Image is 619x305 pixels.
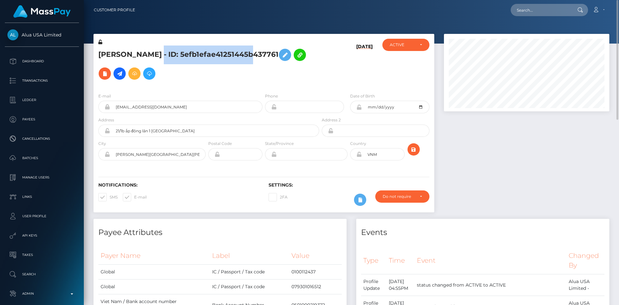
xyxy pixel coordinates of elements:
[123,193,147,201] label: E-mail
[98,247,210,265] th: Payer Name
[7,134,76,144] p: Cancellations
[98,182,259,188] h6: Notifications:
[415,247,566,274] th: Event
[5,228,79,244] a: API Keys
[7,231,76,240] p: API Keys
[383,194,415,199] div: Do not require
[7,76,76,86] p: Transactions
[5,73,79,89] a: Transactions
[113,67,126,80] a: Initiate Payout
[208,141,232,147] label: Postal Code
[5,53,79,69] a: Dashboard
[361,227,604,238] h4: Events
[566,274,604,296] td: Alua USA Limited -
[5,131,79,147] a: Cancellations
[98,46,316,83] h5: [PERSON_NAME] - ID: 5efb1efae41251445b437761
[269,182,429,188] h6: Settings:
[289,265,342,280] td: 0100112437
[210,265,289,280] td: IC / Passport / Tax code
[322,117,341,123] label: Address 2
[356,44,373,85] h6: [DATE]
[361,274,387,296] td: Profile Update
[387,247,415,274] th: Time
[5,286,79,302] a: Admin
[5,189,79,205] a: Links
[7,115,76,124] p: Payees
[7,289,76,299] p: Admin
[5,169,79,186] a: Manage Users
[269,193,288,201] label: 2FA
[361,247,387,274] th: Type
[265,93,278,99] label: Phone
[350,93,375,99] label: Date of Birth
[382,39,429,51] button: ACTIVE
[350,141,366,147] label: Country
[265,141,294,147] label: State/Province
[210,247,289,265] th: Label
[7,269,76,279] p: Search
[5,92,79,108] a: Ledger
[5,247,79,263] a: Taxes
[7,95,76,105] p: Ledger
[7,250,76,260] p: Taxes
[7,192,76,202] p: Links
[7,173,76,182] p: Manage Users
[289,247,342,265] th: Value
[98,265,210,280] td: Global
[511,4,571,16] input: Search...
[415,274,566,296] td: status changed from ACTIVE to ACTIVE
[390,42,415,47] div: ACTIVE
[5,208,79,224] a: User Profile
[98,141,106,147] label: City
[98,93,111,99] label: E-mail
[289,280,342,294] td: 079301016512
[98,117,114,123] label: Address
[566,247,604,274] th: Changed By
[210,280,289,294] td: IC / Passport / Tax code
[7,56,76,66] p: Dashboard
[13,5,71,18] img: MassPay Logo
[5,150,79,166] a: Batches
[7,153,76,163] p: Batches
[5,111,79,127] a: Payees
[7,211,76,221] p: User Profile
[98,193,118,201] label: SMS
[5,32,79,38] span: Alua USA Limited
[94,3,135,17] a: Customer Profile
[7,29,18,40] img: Alua USA Limited
[98,227,342,238] h4: Payee Attributes
[375,190,429,203] button: Do not require
[5,266,79,282] a: Search
[98,280,210,294] td: Global
[387,274,415,296] td: [DATE] 04:55PM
